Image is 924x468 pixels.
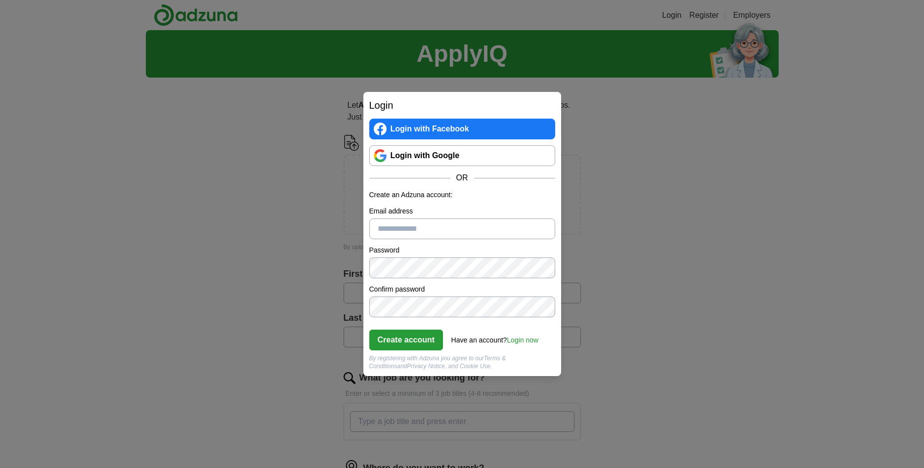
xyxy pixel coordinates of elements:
[369,284,555,295] label: Confirm password
[369,245,555,255] label: Password
[369,330,443,350] button: Create account
[507,336,538,344] a: Login now
[369,145,555,166] a: Login with Google
[451,329,539,345] div: Have an account?
[369,206,555,216] label: Email address
[407,363,445,370] a: Privacy Notice
[369,98,555,113] h2: Login
[369,354,555,370] div: By registering with Adzuna you agree to our and , and Cookie Use.
[369,190,555,200] p: Create an Adzuna account:
[369,119,555,139] a: Login with Facebook
[450,172,474,184] span: OR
